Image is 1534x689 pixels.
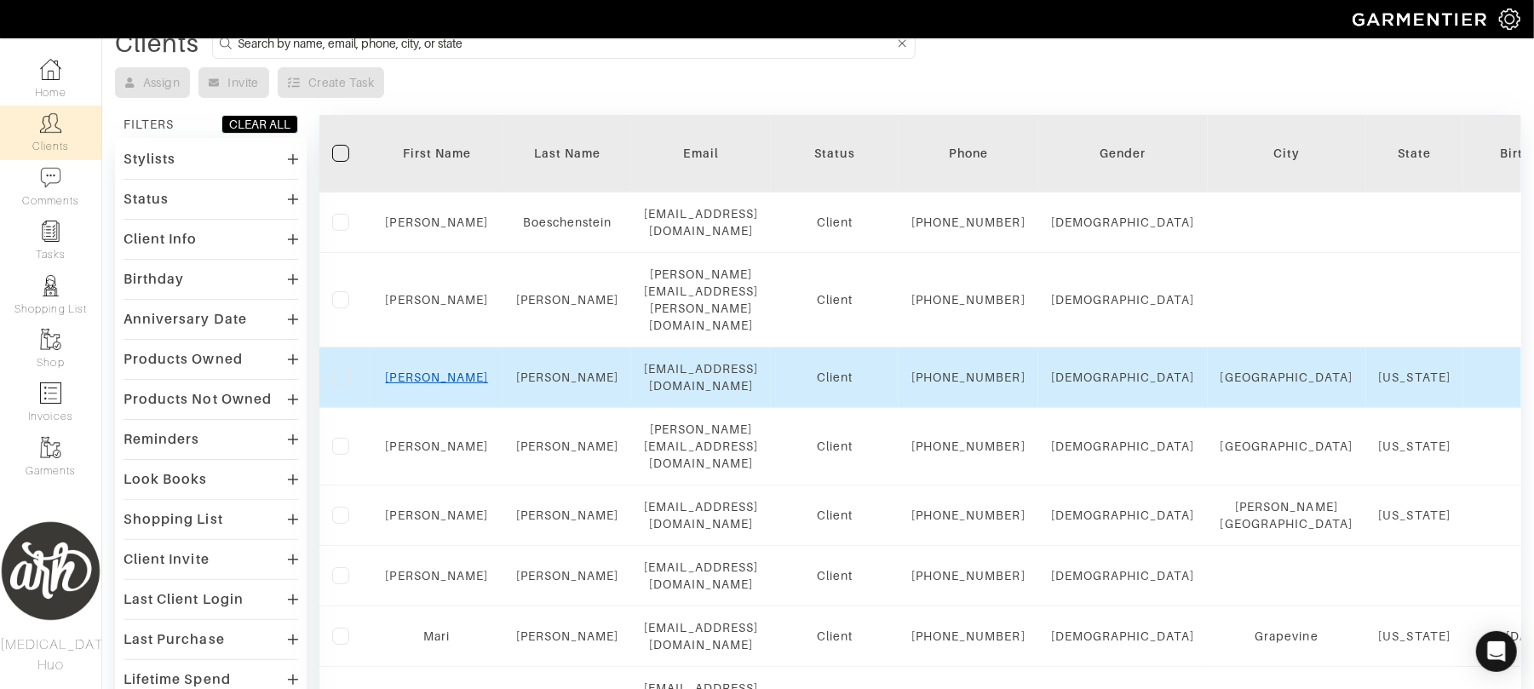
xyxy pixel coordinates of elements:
[911,507,1026,524] div: [PHONE_NUMBER]
[1221,438,1353,455] div: [GEOGRAPHIC_DATA]
[516,569,619,583] a: [PERSON_NAME]
[1051,214,1195,231] div: [DEMOGRAPHIC_DATA]
[386,439,489,453] a: [PERSON_NAME]
[40,167,61,188] img: comment-icon-a0a6a9ef722e966f86d9cbdc48e553b5cf19dbc54f86b18d962a5391bc8f6eb6.png
[1379,369,1451,386] div: [US_STATE]
[1344,4,1499,34] img: garmentier-logo-header-white-b43fb05a5012e4ada735d5af1a66efaba907eab6374d6393d1fbf88cb4ef424d.png
[1051,291,1195,308] div: [DEMOGRAPHIC_DATA]
[1221,498,1353,532] div: [PERSON_NAME][GEOGRAPHIC_DATA]
[771,115,899,192] th: Toggle SortBy
[115,35,199,52] div: Clients
[1038,115,1208,192] th: Toggle SortBy
[124,511,223,528] div: Shopping List
[40,112,61,134] img: clients-icon-6bae9207a08558b7cb47a8932f037763ab4055f8c8b6bfacd5dc20c3e0201464.png
[516,439,619,453] a: [PERSON_NAME]
[124,431,199,448] div: Reminders
[911,369,1026,386] div: [PHONE_NUMBER]
[644,619,758,653] div: [EMAIL_ADDRESS][DOMAIN_NAME]
[516,629,619,643] a: [PERSON_NAME]
[1379,628,1451,645] div: [US_STATE]
[784,628,886,645] div: Client
[784,507,886,524] div: Client
[784,145,886,162] div: Status
[784,291,886,308] div: Client
[1221,145,1353,162] div: City
[238,32,894,54] input: Search by name, email, phone, city, or state
[644,421,758,472] div: [PERSON_NAME][EMAIL_ADDRESS][DOMAIN_NAME]
[386,508,489,522] a: [PERSON_NAME]
[124,231,198,248] div: Client Info
[1051,369,1195,386] div: [DEMOGRAPHIC_DATA]
[911,567,1026,584] div: [PHONE_NUMBER]
[124,551,210,568] div: Client Invite
[644,266,758,334] div: [PERSON_NAME][EMAIL_ADDRESS][PERSON_NAME][DOMAIN_NAME]
[1379,438,1451,455] div: [US_STATE]
[911,438,1026,455] div: [PHONE_NUMBER]
[784,567,886,584] div: Client
[911,214,1026,231] div: [PHONE_NUMBER]
[40,382,61,404] img: orders-icon-0abe47150d42831381b5fb84f609e132dff9fe21cb692f30cb5eec754e2cba89.png
[1051,145,1195,162] div: Gender
[124,591,244,608] div: Last Client Login
[1051,507,1195,524] div: [DEMOGRAPHIC_DATA]
[1499,9,1520,30] img: gear-icon-white-bd11855cb880d31180b6d7d6211b90ccbf57a29d726f0c71d8c61bd08dd39cc2.png
[523,215,612,229] a: Boeschenstein
[124,191,169,208] div: Status
[40,221,61,242] img: reminder-icon-8004d30b9f0a5d33ae49ab947aed9ed385cf756f9e5892f1edd6e32f2345188e.png
[386,293,489,307] a: [PERSON_NAME]
[124,151,175,168] div: Stylists
[124,271,184,288] div: Birthday
[371,115,503,192] th: Toggle SortBy
[784,369,886,386] div: Client
[386,569,489,583] a: [PERSON_NAME]
[1051,438,1195,455] div: [DEMOGRAPHIC_DATA]
[229,116,290,133] div: CLEAR ALL
[386,215,489,229] a: [PERSON_NAME]
[1476,631,1517,672] div: Open Intercom Messenger
[503,115,632,192] th: Toggle SortBy
[124,311,247,328] div: Anniversary Date
[644,498,758,532] div: [EMAIL_ADDRESS][DOMAIN_NAME]
[516,145,619,162] div: Last Name
[911,145,1026,162] div: Phone
[784,438,886,455] div: Client
[124,351,243,368] div: Products Owned
[516,293,619,307] a: [PERSON_NAME]
[124,671,231,688] div: Lifetime Spend
[124,631,225,648] div: Last Purchase
[644,145,758,162] div: Email
[40,329,61,350] img: garments-icon-b7da505a4dc4fd61783c78ac3ca0ef83fa9d6f193b1c9dc38574b1d14d53ca28.png
[40,275,61,296] img: stylists-icon-eb353228a002819b7ec25b43dbf5f0378dd9e0616d9560372ff212230b889e62.png
[124,471,208,488] div: Look Books
[221,115,298,134] button: CLEAR ALL
[784,214,886,231] div: Client
[644,360,758,394] div: [EMAIL_ADDRESS][DOMAIN_NAME]
[516,370,619,384] a: [PERSON_NAME]
[423,629,450,643] a: Mari
[1379,145,1451,162] div: State
[386,370,489,384] a: [PERSON_NAME]
[124,391,272,408] div: Products Not Owned
[1379,507,1451,524] div: [US_STATE]
[383,145,491,162] div: First Name
[516,508,619,522] a: [PERSON_NAME]
[644,205,758,239] div: [EMAIL_ADDRESS][DOMAIN_NAME]
[1221,369,1353,386] div: [GEOGRAPHIC_DATA]
[40,437,61,458] img: garments-icon-b7da505a4dc4fd61783c78ac3ca0ef83fa9d6f193b1c9dc38574b1d14d53ca28.png
[911,291,1026,308] div: [PHONE_NUMBER]
[1051,567,1195,584] div: [DEMOGRAPHIC_DATA]
[124,116,174,133] div: FILTERS
[40,59,61,80] img: dashboard-icon-dbcd8f5a0b271acd01030246c82b418ddd0df26cd7fceb0bd07c9910d44c42f6.png
[911,628,1026,645] div: [PHONE_NUMBER]
[644,559,758,593] div: [EMAIL_ADDRESS][DOMAIN_NAME]
[1051,628,1195,645] div: [DEMOGRAPHIC_DATA]
[1221,628,1353,645] div: Grapevine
